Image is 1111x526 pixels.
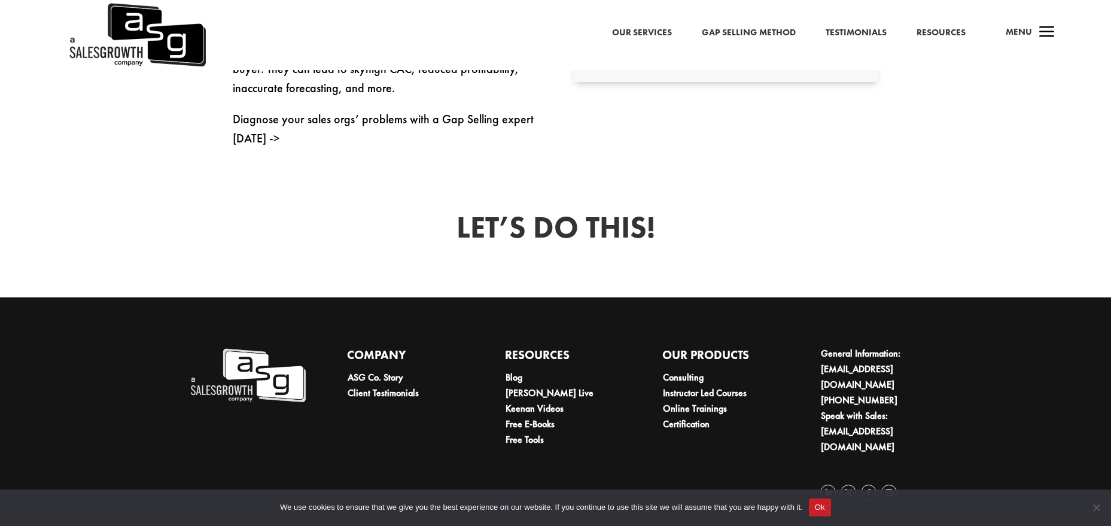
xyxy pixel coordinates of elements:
[506,402,564,415] a: Keenan Videos
[662,346,779,370] h4: Our Products
[506,387,593,399] a: [PERSON_NAME] Live
[702,25,796,41] a: Gap Selling Method
[826,25,887,41] a: Testimonials
[233,212,879,248] h3: Let’s Do This!
[347,346,464,370] h4: Company
[348,387,419,399] a: Client Testimonials
[809,498,831,516] button: Ok
[821,408,937,455] li: Speak with Sales:
[506,371,522,384] a: Blog
[233,111,534,146] span: Diagnose your sales orgs’ problems with a Gap Selling expert [DATE] ->
[612,25,672,41] a: Our Services
[663,418,710,430] a: Certification
[821,425,894,453] a: [EMAIL_ADDRESS][DOMAIN_NAME]
[1035,21,1059,45] span: a
[1090,501,1102,513] span: No
[280,501,802,513] span: We use cookies to ensure that we give you the best experience on our website. If you continue to ...
[820,485,836,500] a: Follow on LinkedIn
[663,387,747,399] a: Instructor Led Courses
[861,485,876,500] a: Follow on Facebook
[663,402,727,415] a: Online Trainings
[189,346,306,405] img: A Sales Growth Company
[821,394,897,406] a: [PHONE_NUMBER]
[506,433,544,446] a: Free Tools
[505,346,622,370] h4: Resources
[348,371,403,384] a: ASG Co. Story
[841,485,856,500] a: Follow on X
[821,363,894,391] a: [EMAIL_ADDRESS][DOMAIN_NAME]
[917,25,966,41] a: Resources
[881,485,897,500] a: Follow on Instagram
[506,418,555,430] a: Free E-Books
[1006,26,1032,38] span: Menu
[663,371,704,384] a: Consulting
[821,346,937,393] li: General Information:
